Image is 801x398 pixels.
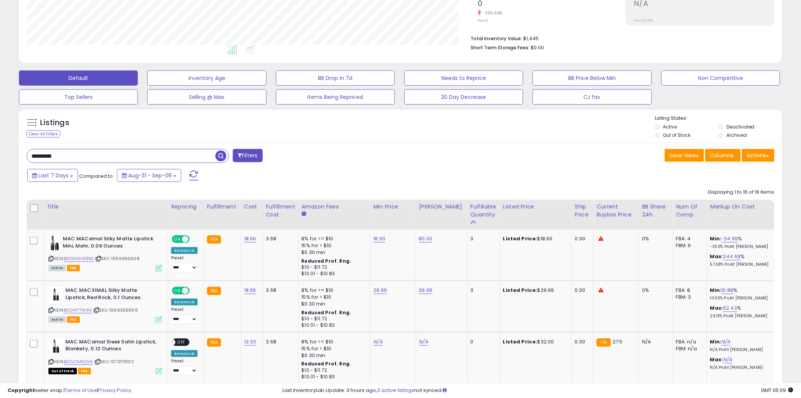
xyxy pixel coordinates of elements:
h5: Listings [40,118,69,128]
div: FBA: 4 [676,235,701,242]
div: Listed Price [503,203,569,211]
img: 219Th6SSTvL._SL40_.jpg [48,287,64,302]
span: OFF [175,339,187,345]
div: seller snap | | [8,387,131,394]
label: Active [663,124,677,130]
a: B0D4FF7W3N [64,307,92,313]
span: $0.00 [531,44,544,51]
label: Archived [726,132,747,138]
button: Default [19,71,138,86]
div: BB Share 24h. [642,203,670,219]
a: 13.33 [244,338,256,346]
span: OFF [189,288,201,294]
span: | SKU: 1069356609 [93,307,138,313]
div: 0% [642,235,667,242]
div: 8% for <= $10 [302,235,365,242]
div: $0.30 min [302,352,365,359]
div: Fulfillment [207,203,238,211]
div: Preset: [171,307,198,324]
img: 31HECQ-yzuL._SL40_.jpg [48,338,64,354]
div: % [710,305,773,319]
div: FBA: n/a [676,338,701,345]
button: CJ fav [533,89,651,105]
span: Compared to: [79,172,114,180]
div: 15% for > $10 [302,294,365,301]
div: Ship Price [575,203,590,219]
a: 18.66 [244,235,256,243]
div: Cost [244,203,260,211]
div: Repricing [171,203,201,211]
button: Columns [705,149,741,162]
div: 0 [471,338,494,345]
div: % [710,235,773,249]
button: Actions [742,149,775,162]
a: 29.99 [374,287,387,294]
div: Amazon Fees [302,203,367,211]
div: 0.00 [575,235,588,242]
div: FBA: 8 [676,287,701,294]
div: 3.68 [266,287,293,294]
label: Deactivated [726,124,755,130]
div: Title [47,203,165,211]
div: $29.99 [503,287,566,294]
b: Short Term Storage Fees: [471,44,530,51]
span: Aug-31 - Sep-06 [128,172,172,179]
b: Reduced Prof. Rng. [302,309,351,316]
span: FBA [67,265,80,271]
div: $32.00 [503,338,566,345]
a: N/A [374,338,383,346]
span: 27.5 [613,338,623,345]
div: 3 [471,287,494,294]
div: N/A [642,338,667,345]
b: Listed Price: [503,287,538,294]
div: 3.68 [266,235,293,242]
small: FBA [597,338,611,347]
div: Markup on Cost [710,203,776,211]
button: BB Price Below Min [533,71,651,86]
button: Non Competitive [661,71,780,86]
span: ON [173,288,182,294]
b: Reduced Prof. Rng. [302,360,351,367]
b: Min: [710,287,722,294]
div: 8% for <= $10 [302,287,365,294]
div: Num of Comp. [676,203,704,219]
a: 18.60 [374,235,386,243]
b: Listed Price: [503,338,538,345]
a: 16.88 [722,287,734,294]
div: 15% for > $10 [302,345,365,352]
div: FBM: n/a [676,345,701,352]
b: Max: [710,356,723,363]
div: ASIN: [48,235,162,271]
div: 0% [642,287,667,294]
div: 3.68 [266,338,293,345]
p: 57.08% Profit [PERSON_NAME] [710,262,773,267]
div: Amazon AI [171,247,198,254]
div: 0.00 [575,338,588,345]
button: Filters [233,149,262,162]
p: 29.13% Profit [PERSON_NAME] [710,313,773,319]
b: Min: [710,338,722,345]
small: Prev: 35.18% [634,18,653,23]
a: Terms of Use [65,387,97,394]
div: Fulfillment Cost [266,203,295,219]
div: $0.30 min [302,301,365,307]
p: Listing States: [655,115,782,122]
label: Out of Stock [663,132,691,138]
a: 18.66 [244,287,256,294]
button: BB Drop in 7d [276,71,395,86]
small: Prev: 2 [478,18,488,23]
button: Needs to Reprice [404,71,523,86]
img: 41je6JmqquL._SL40_.jpg [48,235,61,251]
div: $10 - $11.72 [302,367,365,374]
strong: Copyright [8,387,35,394]
p: N/A Profit [PERSON_NAME] [710,347,773,353]
a: N/A [722,338,731,346]
li: $1,445 [471,33,769,42]
b: MAC MACXIMAL Silky Matte Lipstick, Red Rock, 0.1 Ounces [65,287,157,303]
small: -100.00% [481,10,503,16]
button: Selling @ Max [147,89,266,105]
button: Save View [665,149,704,162]
b: MAC MACximal Sleek Satin Lipstick, Blankety, 0.12 Ounces [65,338,157,354]
div: Current Buybox Price [597,203,636,219]
b: Max: [710,253,723,260]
